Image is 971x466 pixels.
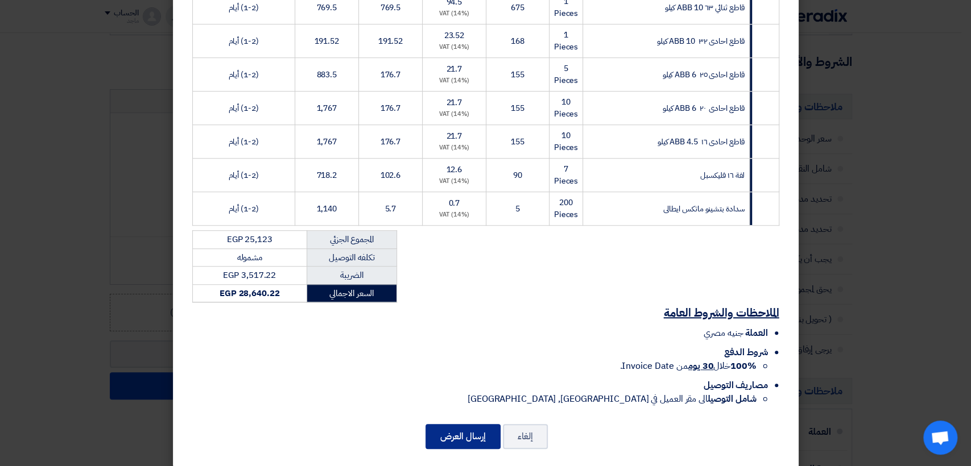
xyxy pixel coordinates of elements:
span: 1,767 [316,136,337,148]
span: 1 Pieces [554,29,578,53]
div: (14%) VAT [427,177,481,186]
span: (1-2) أيام [229,169,259,181]
span: (1-2) أيام [229,69,259,81]
span: 200 Pieces [554,197,578,220]
span: (1-2) أيام [229,102,259,114]
span: 5 [515,203,520,215]
span: 21.7 [446,130,462,142]
span: قاطع احادى ١٦ ABB 4.5 كيلو [658,136,745,148]
span: قاطع احادى ٢٠ ABB 6 كيلو [663,102,745,114]
span: سدادة بتشينو ماتكس ايطالى [663,203,745,215]
td: EGP 25,123 [192,231,307,249]
span: 23.52 [444,30,464,41]
td: المجموع الجزئي [307,231,396,249]
td: تكلفه التوصيل [307,248,396,267]
span: 176.7 [381,102,401,114]
span: 90 [513,169,522,181]
span: 155 [511,69,524,81]
span: شروط الدفع [724,346,767,359]
span: 102.6 [381,169,401,181]
div: (14%) VAT [427,110,481,119]
span: جنيه مصري [704,326,743,340]
span: 769.5 [381,2,401,14]
span: 21.7 [446,97,462,109]
span: 155 [511,136,524,148]
u: الملاحظات والشروط العامة [664,304,779,321]
span: (1-2) أيام [229,136,259,148]
td: الضريبة [307,267,396,285]
span: خلال من Invoice Date. [619,359,756,373]
div: (14%) VAT [427,43,481,52]
span: 12.6 [446,164,462,176]
span: العملة [745,326,767,340]
span: 1,140 [316,203,337,215]
span: 168 [511,35,524,47]
span: 5 Pieces [554,63,578,86]
strong: 100% [730,359,757,373]
div: Open chat [923,421,957,455]
span: 769.5 [316,2,337,14]
strong: شامل التوصيل [708,392,757,406]
span: قاطع ثنائي ٦٣ ABB 10 كيلو [664,2,745,14]
span: مشموله [237,251,262,264]
div: (14%) VAT [427,143,481,153]
span: 10 Pieces [554,96,578,120]
div: (14%) VAT [427,76,481,86]
span: EGP 3,517.22 [223,269,276,281]
span: 10 Pieces [554,130,578,153]
span: 176.7 [381,69,401,81]
li: الى مقر العميل في [GEOGRAPHIC_DATA], [GEOGRAPHIC_DATA] [192,392,757,406]
div: (14%) VAT [427,210,481,220]
span: 675 [511,2,524,14]
span: (1-2) أيام [229,2,259,14]
span: 718.2 [316,169,337,181]
button: إرسال العرض [425,424,501,449]
span: (1-2) أيام [229,35,259,47]
span: قاطع احادى ٣٢ ABB 10 كيلو [657,35,745,47]
span: 883.5 [316,69,337,81]
span: قاطع احادى ٢٥ ABB 6 كيلو [663,69,745,81]
strong: EGP 28,640.22 [220,287,280,299]
u: 30 يوم [688,359,713,373]
div: (14%) VAT [427,9,481,19]
span: 7 Pieces [554,163,578,187]
span: 5.7 [385,203,396,215]
span: 0.7 [448,197,460,209]
span: لفة ١٦ فليكسبل [700,169,745,181]
span: 21.7 [446,63,462,75]
span: (1-2) أيام [229,203,259,215]
button: إلغاء [503,424,548,449]
td: السعر الاجمالي [307,284,396,302]
span: 191.52 [314,35,338,47]
span: مصاريف التوصيل [704,378,768,392]
span: 1,767 [316,102,337,114]
span: 155 [511,102,524,114]
span: 191.52 [378,35,403,47]
span: 176.7 [381,136,401,148]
